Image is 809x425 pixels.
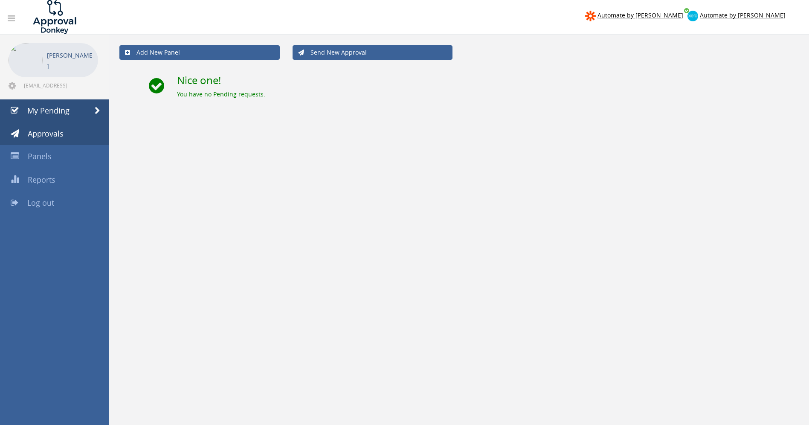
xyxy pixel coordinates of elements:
[28,128,64,139] span: Approvals
[293,45,453,60] a: Send New Approval
[28,175,55,185] span: Reports
[119,45,280,60] a: Add New Panel
[27,198,54,208] span: Log out
[27,105,70,116] span: My Pending
[177,90,798,99] div: You have no Pending requests.
[687,11,698,21] img: xero-logo.png
[700,11,786,19] span: Automate by [PERSON_NAME]
[47,50,94,71] p: [PERSON_NAME]
[24,82,96,89] span: [EMAIL_ADDRESS][DOMAIN_NAME]
[177,75,798,86] h2: Nice one!
[28,151,52,161] span: Panels
[597,11,683,19] span: Automate by [PERSON_NAME]
[585,11,596,21] img: zapier-logomark.png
